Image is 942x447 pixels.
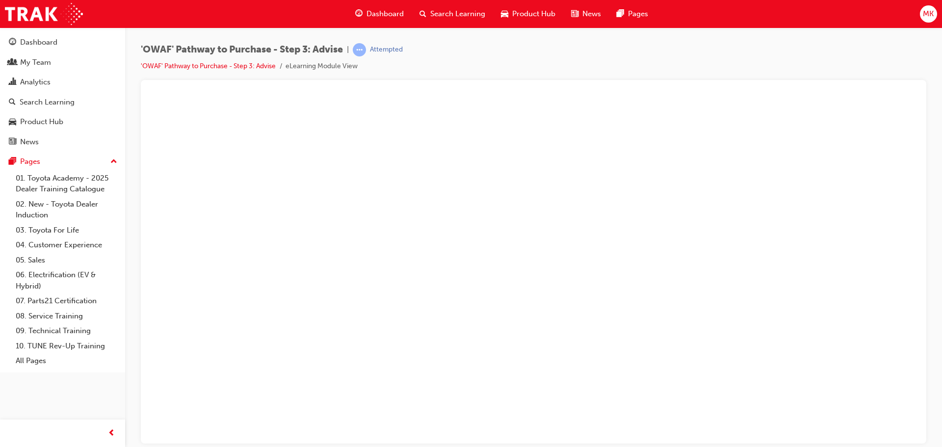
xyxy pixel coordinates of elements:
a: Dashboard [4,33,121,52]
span: pages-icon [617,8,624,20]
span: Pages [628,8,648,20]
span: guage-icon [9,38,16,47]
span: 'OWAF' Pathway to Purchase - Step 3: Advise [141,44,343,55]
span: Dashboard [366,8,404,20]
a: 01. Toyota Academy - 2025 Dealer Training Catalogue [12,171,121,197]
span: learningRecordVerb_ATTEMPT-icon [353,43,366,56]
span: pages-icon [9,158,16,166]
img: Trak [5,3,83,25]
span: car-icon [9,118,16,127]
span: search-icon [419,8,426,20]
span: News [582,8,601,20]
button: MK [920,5,937,23]
a: Search Learning [4,93,121,111]
a: Product Hub [4,113,121,131]
a: pages-iconPages [609,4,656,24]
a: 04. Customer Experience [12,237,121,253]
div: Product Hub [20,116,63,128]
div: News [20,136,39,148]
span: | [347,44,349,55]
a: My Team [4,53,121,72]
span: guage-icon [355,8,363,20]
span: prev-icon [108,427,115,440]
span: news-icon [9,138,16,147]
div: My Team [20,57,51,68]
a: search-iconSearch Learning [412,4,493,24]
div: Search Learning [20,97,75,108]
a: 07. Parts21 Certification [12,293,121,309]
a: 09. Technical Training [12,323,121,339]
a: 03. Toyota For Life [12,223,121,238]
div: Analytics [20,77,51,88]
a: All Pages [12,353,121,368]
button: Pages [4,153,121,171]
div: Dashboard [20,37,57,48]
a: 08. Service Training [12,309,121,324]
span: up-icon [110,156,117,168]
a: news-iconNews [563,4,609,24]
span: Product Hub [512,8,555,20]
a: 10. TUNE Rev-Up Training [12,339,121,354]
div: Pages [20,156,40,167]
a: 06. Electrification (EV & Hybrid) [12,267,121,293]
span: chart-icon [9,78,16,87]
span: MK [923,8,934,20]
a: guage-iconDashboard [347,4,412,24]
a: Analytics [4,73,121,91]
a: car-iconProduct Hub [493,4,563,24]
a: 05. Sales [12,253,121,268]
span: Search Learning [430,8,485,20]
span: people-icon [9,58,16,67]
a: News [4,133,121,151]
button: DashboardMy TeamAnalyticsSearch LearningProduct HubNews [4,31,121,153]
a: 'OWAF' Pathway to Purchase - Step 3: Advise [141,62,276,70]
a: 02. New - Toyota Dealer Induction [12,197,121,223]
span: search-icon [9,98,16,107]
div: Attempted [370,45,403,54]
li: eLearning Module View [286,61,358,72]
span: car-icon [501,8,508,20]
span: news-icon [571,8,578,20]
